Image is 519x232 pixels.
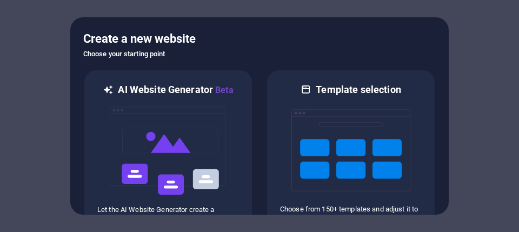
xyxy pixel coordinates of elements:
span: Beta [213,85,234,95]
p: Choose from 150+ templates and adjust it to you needs. [280,204,422,224]
p: Let the AI Website Generator create a website based on your input. [97,205,239,224]
h6: Template selection [316,83,401,96]
h5: Create a new website [83,30,436,48]
h6: AI Website Generator [118,83,233,97]
h6: Choose your starting point [83,48,436,61]
img: ai [109,97,228,205]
